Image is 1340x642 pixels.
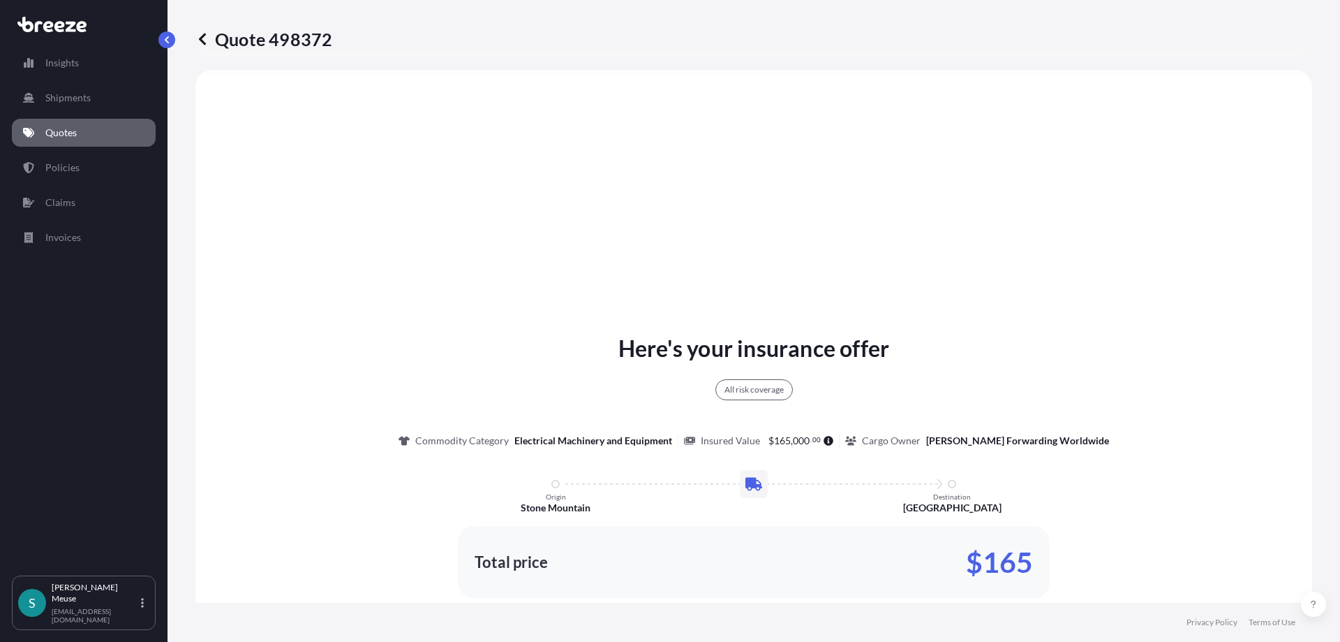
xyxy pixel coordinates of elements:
[715,379,793,400] div: All risk coverage
[791,436,793,446] span: ,
[701,434,760,448] p: Insured Value
[195,28,332,50] p: Quote 498372
[475,555,548,569] p: Total price
[926,434,1109,448] p: [PERSON_NAME] Forwarding Worldwide
[45,91,91,105] p: Shipments
[966,551,1033,574] p: $165
[45,196,75,210] p: Claims
[1249,617,1295,628] a: Terms of Use
[933,493,971,501] p: Destination
[52,582,138,604] p: [PERSON_NAME] Meuse
[812,437,821,442] span: 00
[12,119,156,147] a: Quotes
[514,434,672,448] p: Electrical Machinery and Equipment
[903,501,1002,515] p: [GEOGRAPHIC_DATA]
[415,434,509,448] p: Commodity Category
[12,189,156,217] a: Claims
[810,437,812,442] span: .
[52,607,138,624] p: [EMAIL_ADDRESS][DOMAIN_NAME]
[862,434,921,448] p: Cargo Owner
[1186,617,1237,628] a: Privacy Policy
[618,332,889,365] p: Here's your insurance offer
[45,231,81,245] p: Invoices
[768,436,774,446] span: $
[546,493,566,501] p: Origin
[12,49,156,77] a: Insights
[45,56,79,70] p: Insights
[774,436,791,446] span: 165
[29,596,36,610] span: S
[12,224,156,251] a: Invoices
[793,436,810,446] span: 000
[45,161,80,175] p: Policies
[12,84,156,112] a: Shipments
[45,126,77,140] p: Quotes
[12,154,156,182] a: Policies
[521,501,590,515] p: Stone Mountain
